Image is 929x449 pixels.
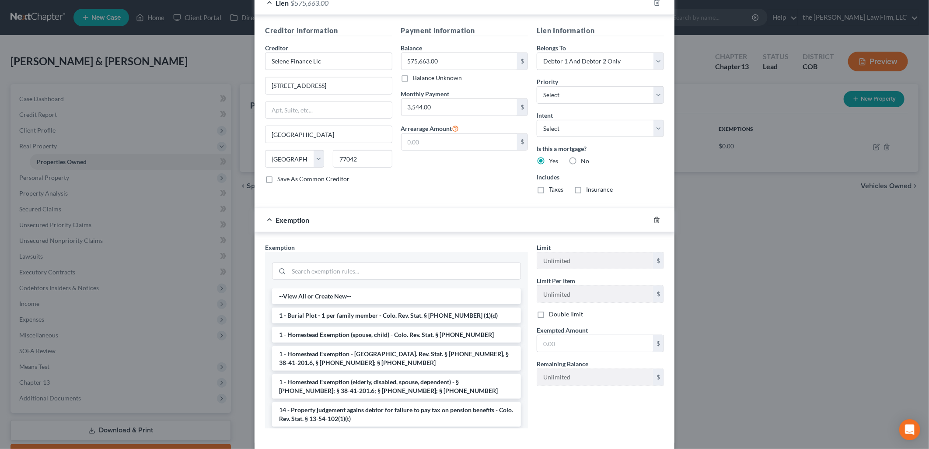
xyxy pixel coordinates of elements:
input: Enter address... [265,77,392,94]
label: Monthly Payment [401,89,450,98]
input: Apt, Suite, etc... [265,102,392,119]
input: 0.00 [402,53,517,70]
label: Taxes [549,185,563,194]
div: Open Intercom Messenger [899,419,920,440]
h5: Creditor Information [265,25,392,36]
li: 1 - Homestead Exemption (spouse, child) - Colo. Rev. Stat. § [PHONE_NUMBER] [272,327,521,343]
div: $ [517,99,527,116]
span: Exemption [265,244,295,251]
div: $ [653,286,664,302]
label: Balance Unknown [413,74,462,82]
label: Insurance [586,185,613,194]
span: Exempted Amount [537,326,588,334]
input: 0.00 [402,134,517,151]
div: $ [653,253,664,269]
label: Includes [537,172,664,182]
label: Arrearage Amount [401,123,459,133]
input: 0.00 [402,99,517,116]
li: --View All or Create New-- [272,288,521,304]
span: Limit [537,244,551,251]
label: Remaining Balance [537,359,588,368]
label: Yes [549,157,558,165]
span: Priority [537,78,558,85]
input: 0.00 [537,335,653,352]
h5: Payment Information [401,25,528,36]
li: 1 - Homestead Exemption (elderly, disabled, spouse, dependent) - § [PHONE_NUMBER]; § 38-41-201.6;... [272,374,521,399]
div: $ [653,369,664,386]
input: Enter city... [265,126,392,143]
input: -- [537,253,653,269]
label: Double limit [549,310,583,319]
label: Save As Common Creditor [277,175,349,183]
li: 1 - Burial Plot - 1 per family member - Colo. Rev. Stat. § [PHONE_NUMBER] (1)(d) [272,308,521,323]
span: Creditor [265,44,288,52]
span: Belongs To [537,44,566,52]
input: -- [537,369,653,386]
h5: Lien Information [537,25,664,36]
input: Enter zip... [333,150,392,168]
input: -- [537,286,653,302]
input: Search creditor by name... [265,53,392,70]
label: No [581,157,589,165]
div: $ [517,53,527,70]
div: $ [653,335,664,352]
li: 14 - Property judgement agains debtor for failure to pay tax on pension benefits - Colo. Rev. Sta... [272,402,521,427]
label: Is this a mortgage? [537,144,664,153]
label: Intent [537,111,553,120]
label: Limit Per Item [537,276,575,285]
div: $ [517,134,527,151]
span: Exemption [276,216,309,224]
input: Search exemption rules... [289,263,520,280]
label: Balance [401,43,423,53]
li: 1 - Homestead Exemption - [GEOGRAPHIC_DATA]. Rev. Stat. § [PHONE_NUMBER], § 38-41-201.6, § [PHONE... [272,346,521,371]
